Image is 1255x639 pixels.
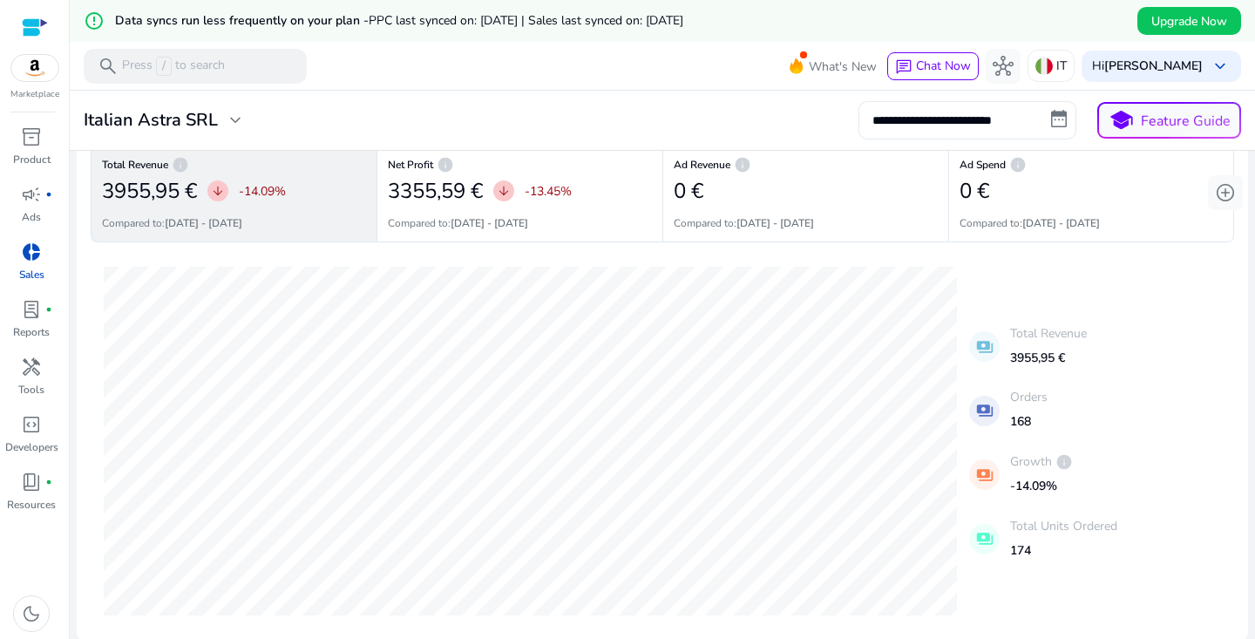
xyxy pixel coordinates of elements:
span: info [172,156,189,173]
span: chat [895,58,912,76]
span: fiber_manual_record [45,479,52,486]
p: Total Units Ordered [1010,517,1117,535]
h2: 0 € [674,179,703,204]
span: info [1055,453,1073,471]
button: Upgrade Now [1137,7,1241,35]
b: [DATE] - [DATE] [736,216,814,230]
b: [PERSON_NAME] [1104,58,1203,74]
span: inventory_2 [21,126,42,147]
span: search [98,56,119,77]
span: What's New [809,51,877,82]
mat-icon: payments [969,524,1000,554]
span: donut_small [21,241,42,262]
p: -14.09% [239,182,286,201]
h2: 3355,59 € [388,179,483,204]
h6: Ad Revenue [674,163,938,167]
p: 174 [1010,541,1117,560]
button: hub [986,49,1021,84]
mat-icon: payments [969,331,1000,362]
mat-icon: payments [969,459,1000,490]
p: IT [1056,51,1067,81]
h6: Ad Spend [960,163,1223,167]
h3: Italian Astra SRL [84,110,218,131]
span: lab_profile [21,299,42,320]
b: [DATE] - [DATE] [451,216,528,230]
span: info [1009,156,1027,173]
span: info [437,156,454,173]
button: schoolFeature Guide [1097,102,1241,139]
span: school [1109,108,1134,133]
p: Marketplace [10,88,59,101]
span: info [734,156,751,173]
p: Feature Guide [1141,111,1231,132]
b: [DATE] - [DATE] [1022,216,1100,230]
button: add_circle [1208,175,1243,210]
p: Compared to: [960,215,1100,231]
span: fiber_manual_record [45,191,52,198]
p: Ads [22,209,41,225]
span: campaign [21,184,42,205]
mat-icon: error_outline [84,10,105,31]
p: Compared to: [674,215,814,231]
span: add_circle [1215,182,1236,203]
p: Press to search [122,57,225,76]
span: PPC last synced on: [DATE] | Sales last synced on: [DATE] [369,12,683,29]
span: fiber_manual_record [45,306,52,313]
p: 3955,95 € [1010,349,1087,367]
button: chatChat Now [887,52,979,80]
p: -13.45% [525,182,572,201]
span: code_blocks [21,414,42,435]
p: 168 [1010,412,1048,431]
span: expand_more [225,110,246,131]
p: Tools [18,382,44,398]
p: Developers [5,439,58,455]
mat-icon: payments [969,396,1000,426]
p: Hi [1092,60,1203,72]
p: Reports [13,324,50,340]
p: Resources [7,497,56,513]
p: Growth [1010,452,1073,471]
h2: 3955,95 € [102,179,197,204]
p: Orders [1010,388,1048,406]
span: book_4 [21,472,42,493]
span: Upgrade Now [1151,12,1227,31]
span: arrow_downward [211,184,225,198]
p: Compared to: [102,215,242,231]
p: Sales [19,267,44,282]
span: / [156,57,172,76]
img: amazon.svg [11,55,58,81]
img: it.svg [1035,58,1053,75]
p: Total Revenue [1010,324,1087,343]
h2: 0 € [960,179,989,204]
span: handyman [21,357,42,377]
b: [DATE] - [DATE] [165,216,242,230]
h5: Data syncs run less frequently on your plan - [115,14,683,29]
p: Product [13,152,51,167]
span: Chat Now [916,58,971,74]
span: keyboard_arrow_down [1210,56,1231,77]
h6: Net Profit [388,163,652,167]
h6: Total Revenue [102,163,366,167]
p: -14.09% [1010,477,1073,495]
span: hub [993,56,1014,77]
span: dark_mode [21,603,42,624]
span: arrow_downward [497,184,511,198]
p: Compared to: [388,215,528,231]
